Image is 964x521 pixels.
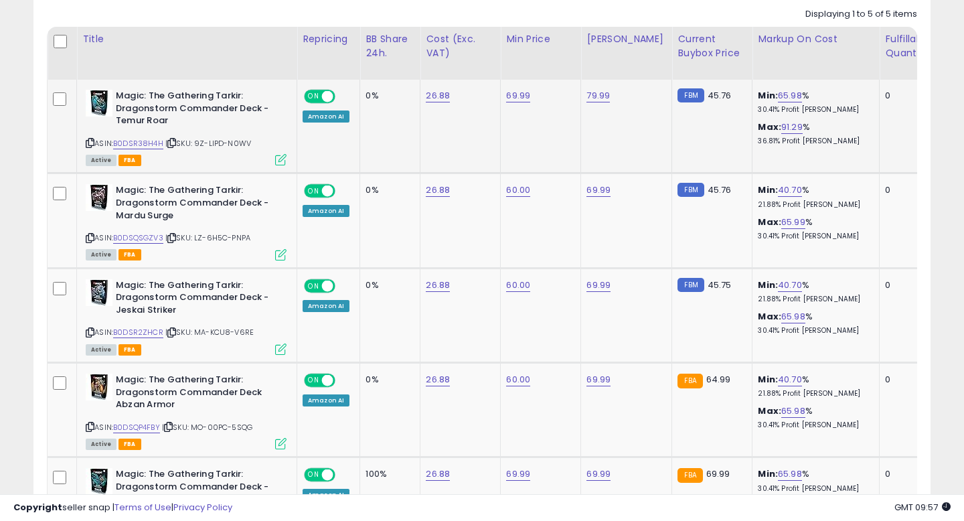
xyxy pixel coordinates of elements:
[113,422,160,433] a: B0DSQP4FBY
[506,279,530,292] a: 60.00
[116,468,278,509] b: Magic: The Gathering Tarkir: Dragonstorm Commander Deck - [PERSON_NAME]
[165,138,251,149] span: | SKU: 9Z-LIPD-N0WV
[677,468,702,483] small: FBA
[116,279,278,320] b: Magic: The Gathering Tarkir: Dragonstorm Commander Deck - Jeskai Striker
[165,232,250,243] span: | SKU: LZ-6H5C-PNPA
[586,183,611,197] a: 69.99
[781,121,803,134] a: 91.29
[13,501,62,514] strong: Copyright
[758,121,869,146] div: %
[116,184,278,225] b: Magic: The Gathering Tarkir: Dragonstorm Commander Deck - Mardu Surge
[82,32,291,46] div: Title
[305,469,322,481] span: ON
[506,89,530,102] a: 69.99
[758,32,874,46] div: Markup on Cost
[805,8,917,21] div: Displaying 1 to 5 of 5 items
[758,184,869,209] div: %
[778,467,802,481] a: 65.98
[118,439,141,450] span: FBA
[114,501,171,514] a: Terms of Use
[426,32,495,60] div: Cost (Exc. VAT)
[677,183,704,197] small: FBM
[758,137,869,146] p: 36.81% Profit [PERSON_NAME]
[758,279,778,291] b: Min:
[333,185,355,197] span: OFF
[586,279,611,292] a: 69.99
[426,183,450,197] a: 26.88
[506,373,530,386] a: 60.00
[758,467,778,480] b: Min:
[778,89,802,102] a: 65.98
[426,279,450,292] a: 26.88
[506,183,530,197] a: 60.00
[758,183,778,196] b: Min:
[758,216,781,228] b: Max:
[894,501,951,514] span: 2025-09-11 09:57 GMT
[758,404,781,417] b: Max:
[86,468,112,495] img: 41t3SpVvwtL._SL40_.jpg
[708,183,732,196] span: 45.76
[86,90,112,117] img: 41-u0dA1YXL._SL40_.jpg
[758,421,869,430] p: 30.41% Profit [PERSON_NAME]
[758,89,778,102] b: Min:
[305,280,322,291] span: ON
[86,344,116,356] span: All listings currently available for purchase on Amazon
[885,279,927,291] div: 0
[781,310,805,323] a: 65.98
[778,279,802,292] a: 40.70
[116,90,278,131] b: Magic: The Gathering Tarkir: Dragonstorm Commander Deck - Temur Roar
[86,279,112,306] img: 41TX85t2xGL._SL40_.jpg
[118,155,141,166] span: FBA
[366,279,410,291] div: 0%
[303,32,354,46] div: Repricing
[366,90,410,102] div: 0%
[708,279,732,291] span: 45.75
[86,439,116,450] span: All listings currently available for purchase on Amazon
[758,200,869,210] p: 21.88% Profit [PERSON_NAME]
[86,249,116,260] span: All listings currently available for purchase on Amazon
[781,404,805,418] a: 65.98
[333,469,355,481] span: OFF
[86,184,287,258] div: ASIN:
[86,184,112,211] img: 41Lc2vYyXpL._SL40_.jpg
[758,389,869,398] p: 21.88% Profit [PERSON_NAME]
[173,501,232,514] a: Privacy Policy
[758,295,869,304] p: 21.88% Profit [PERSON_NAME]
[506,32,575,46] div: Min Price
[305,185,322,197] span: ON
[113,138,163,149] a: B0DSR38H4H
[113,327,163,338] a: B0DSR2ZHCR
[303,300,349,312] div: Amazon AI
[305,375,322,386] span: ON
[303,110,349,123] div: Amazon AI
[86,155,116,166] span: All listings currently available for purchase on Amazon
[677,278,704,292] small: FBM
[758,121,781,133] b: Max:
[118,344,141,356] span: FBA
[165,327,254,338] span: | SKU: MA-KCU8-V6RE
[366,468,410,480] div: 100%
[758,216,869,241] div: %
[333,280,355,291] span: OFF
[758,90,869,115] div: %
[13,502,232,514] div: seller snap | |
[303,394,349,406] div: Amazon AI
[113,232,163,244] a: B0DSQSGZV3
[758,373,778,386] b: Min:
[426,467,450,481] a: 26.88
[708,89,732,102] span: 45.76
[677,88,704,102] small: FBM
[86,374,112,400] img: 41VeeUZAEoL._SL40_.jpg
[758,311,869,336] div: %
[778,373,802,386] a: 40.70
[333,375,355,386] span: OFF
[426,373,450,386] a: 26.88
[885,184,927,196] div: 0
[162,422,252,433] span: | SKU: MO-00PC-5SQG
[586,89,610,102] a: 79.99
[885,90,927,102] div: 0
[118,249,141,260] span: FBA
[86,279,287,354] div: ASIN:
[586,467,611,481] a: 69.99
[366,374,410,386] div: 0%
